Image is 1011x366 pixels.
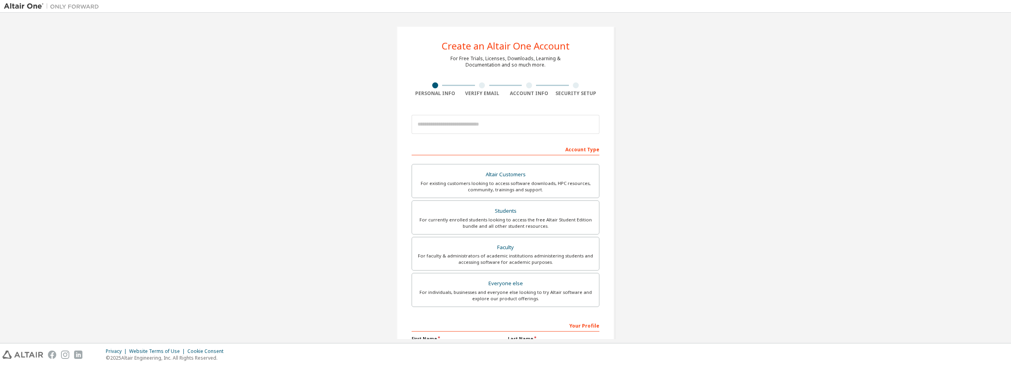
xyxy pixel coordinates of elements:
[129,348,187,355] div: Website Terms of Use
[48,351,56,359] img: facebook.svg
[442,41,570,51] div: Create an Altair One Account
[506,90,553,97] div: Account Info
[417,253,594,265] div: For faculty & administrators of academic institutions administering students and accessing softwa...
[412,143,599,155] div: Account Type
[553,90,600,97] div: Security Setup
[417,180,594,193] div: For existing customers looking to access software downloads, HPC resources, community, trainings ...
[459,90,506,97] div: Verify Email
[417,169,594,180] div: Altair Customers
[2,351,43,359] img: altair_logo.svg
[508,335,599,342] label: Last Name
[74,351,82,359] img: linkedin.svg
[412,90,459,97] div: Personal Info
[106,348,129,355] div: Privacy
[412,335,503,342] label: First Name
[187,348,228,355] div: Cookie Consent
[106,355,228,361] p: © 2025 Altair Engineering, Inc. All Rights Reserved.
[417,242,594,253] div: Faculty
[450,55,561,68] div: For Free Trials, Licenses, Downloads, Learning & Documentation and so much more.
[4,2,103,10] img: Altair One
[61,351,69,359] img: instagram.svg
[412,319,599,332] div: Your Profile
[417,217,594,229] div: For currently enrolled students looking to access the free Altair Student Edition bundle and all ...
[417,278,594,289] div: Everyone else
[417,206,594,217] div: Students
[417,289,594,302] div: For individuals, businesses and everyone else looking to try Altair software and explore our prod...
